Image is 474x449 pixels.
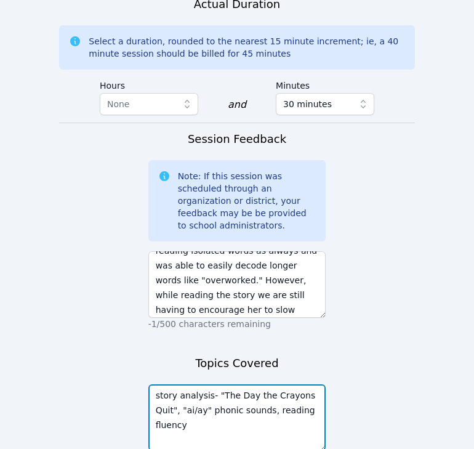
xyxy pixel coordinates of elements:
h3: Session Feedback [188,131,286,148]
p: -1/500 characters remaining [148,318,326,330]
span: 30 minutes [283,97,332,111]
div: Note: If this session was scheduled through an organization or district, your feedback may be be ... [178,170,316,232]
h3: Topics Covered [195,355,278,372]
button: None [100,93,198,115]
label: Hours [100,75,198,93]
label: Minutes [276,75,374,93]
button: 30 minutes [276,93,374,115]
span: None [107,99,130,109]
div: and [228,97,246,112]
textarea: [DATE] we focused on phonic sounds "ai/ay." We then read key vocabulary words she needed to know ... [148,251,326,318]
div: Select a duration, rounded to the nearest 15 minute increment; ie, a 40 minute session should be ... [89,35,405,60]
